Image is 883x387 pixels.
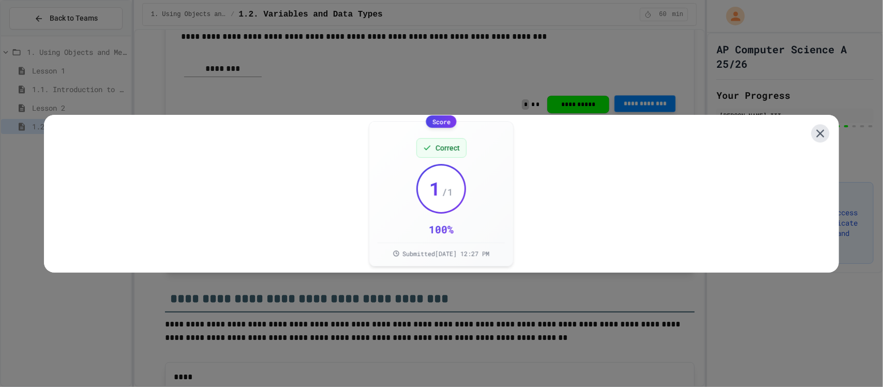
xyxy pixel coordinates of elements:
[429,178,441,199] span: 1
[402,249,489,258] span: Submitted [DATE] 12:27 PM
[442,185,453,199] span: / 1
[426,115,457,128] div: Score
[429,222,454,236] div: 100 %
[436,143,460,153] span: Correct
